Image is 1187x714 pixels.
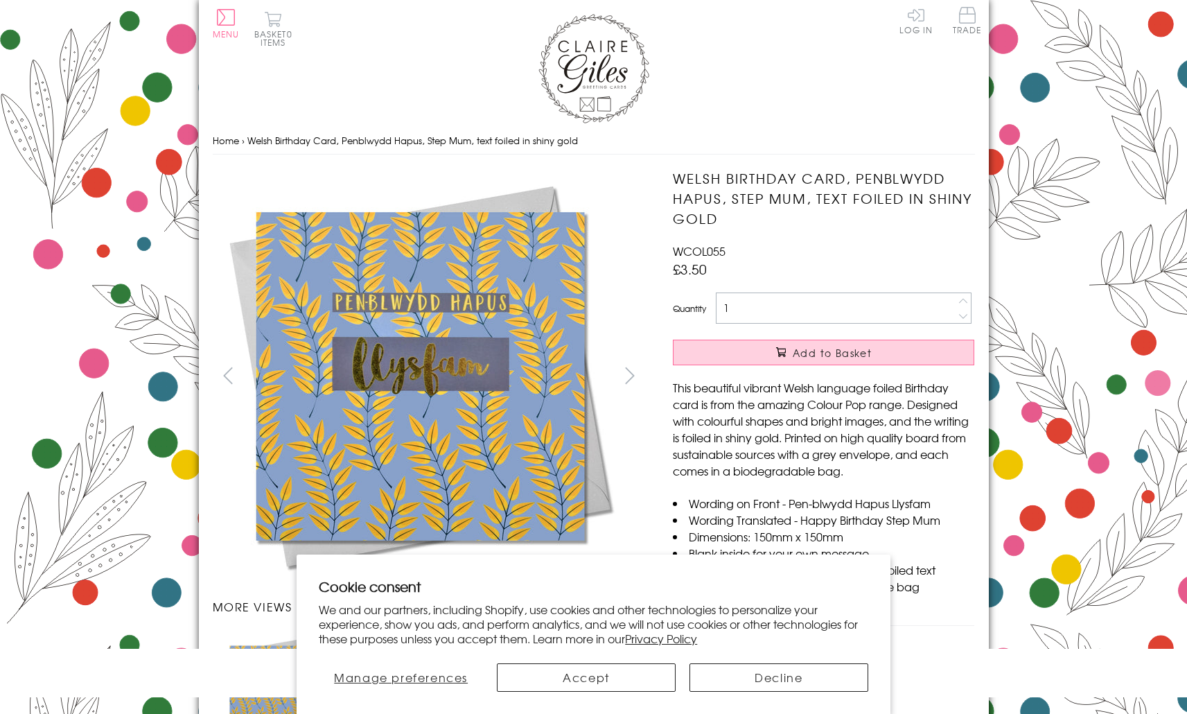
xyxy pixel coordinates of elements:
span: Manage preferences [334,669,468,686]
li: Wording Translated - Happy Birthday Step Mum [673,512,974,528]
img: Claire Giles Greetings Cards [538,14,649,123]
img: Welsh Birthday Card, Penblwydd Hapus, Step Mum, text foiled in shiny gold [212,168,628,584]
li: Wording on Front - Pen-blwydd Hapus Llysfam [673,495,974,512]
li: Blank inside for your own message [673,545,974,561]
a: Trade [953,7,982,37]
button: Manage preferences [319,663,483,692]
li: Dimensions: 150mm x 150mm [673,528,974,545]
a: Log In [899,7,933,34]
h2: Cookie consent [319,577,868,596]
button: next [614,360,645,391]
span: WCOL055 [673,243,726,259]
a: Home [213,134,239,147]
span: Welsh Birthday Card, Penblwydd Hapus, Step Mum, text foiled in shiny gold [247,134,578,147]
p: We and our partners, including Shopify, use cookies and other technologies to personalize your ex... [319,602,868,645]
span: Trade [953,7,982,34]
button: Accept [497,663,676,692]
img: Welsh Birthday Card, Penblwydd Hapus, Step Mum, text foiled in shiny gold [645,168,1061,584]
button: Menu [213,9,240,38]
span: Menu [213,28,240,40]
h3: More views [213,598,646,615]
p: This beautiful vibrant Welsh language foiled Birthday card is from the amazing Colour Pop range. ... [673,379,974,479]
span: Add to Basket [793,346,872,360]
nav: breadcrumbs [213,127,975,155]
button: Add to Basket [673,340,974,365]
button: Basket0 items [254,11,292,46]
button: prev [213,360,244,391]
button: Decline [689,663,868,692]
a: Privacy Policy [625,630,697,647]
label: Quantity [673,302,706,315]
h1: Welsh Birthday Card, Penblwydd Hapus, Step Mum, text foiled in shiny gold [673,168,974,228]
span: £3.50 [673,259,707,279]
span: › [242,134,245,147]
span: 0 items [261,28,292,49]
